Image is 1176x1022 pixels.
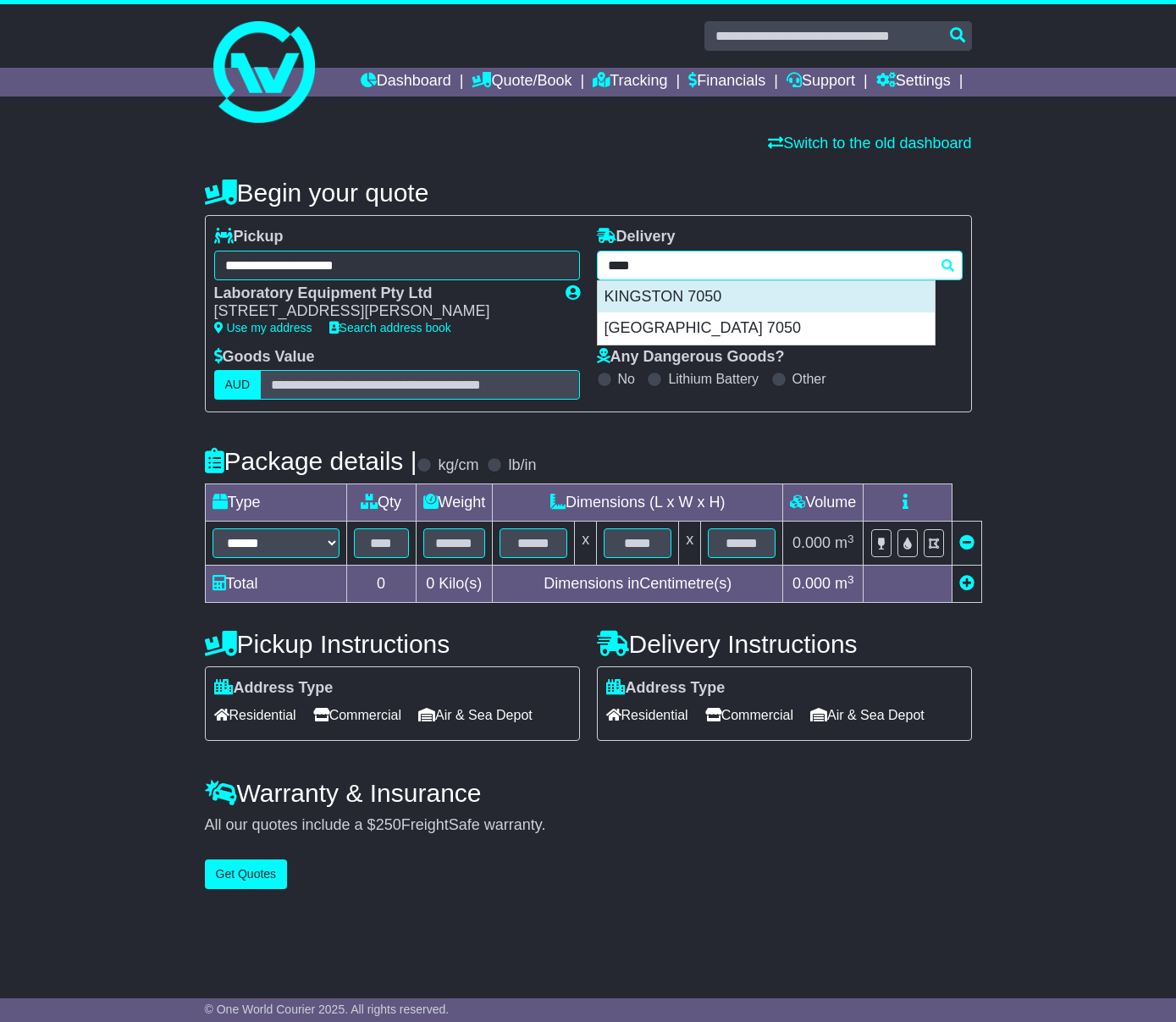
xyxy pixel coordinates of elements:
[597,630,972,658] h4: Delivery Instructions
[426,575,434,592] span: 0
[346,566,416,603] td: 0
[205,1003,450,1016] span: © One World Courier 2025. All rights reserved.
[597,251,963,280] typeahead: Please provide city
[597,348,785,367] label: Any Dangerous Goods?
[792,575,831,592] span: 0.000
[876,68,951,97] a: Settings
[606,679,726,698] label: Address Type
[705,702,793,728] span: Commercial
[205,566,346,603] td: Total
[214,285,549,303] div: Laboratory Equipment Pty Ltd
[214,302,549,321] div: [STREET_ADDRESS][PERSON_NAME]
[959,534,974,551] a: Remove this item
[214,321,312,334] a: Use my address
[679,522,701,566] td: x
[214,702,296,728] span: Residential
[959,575,974,592] a: Add new item
[810,702,925,728] span: Air & Sea Depot
[205,779,972,807] h4: Warranty & Insurance
[214,679,334,698] label: Address Type
[508,456,536,475] label: lb/in
[847,573,854,586] sup: 3
[472,68,571,97] a: Quote/Book
[205,179,972,207] h4: Begin your quote
[688,68,765,97] a: Financials
[205,484,346,522] td: Type
[668,371,759,387] label: Lithium Battery
[835,534,854,551] span: m
[214,228,284,246] label: Pickup
[313,702,401,728] span: Commercial
[575,522,597,566] td: x
[205,630,580,658] h4: Pickup Instructions
[493,484,783,522] td: Dimensions (L x W x H)
[598,312,935,345] div: [GEOGRAPHIC_DATA] 7050
[418,702,533,728] span: Air & Sea Depot
[835,575,854,592] span: m
[597,228,676,246] label: Delivery
[606,702,688,728] span: Residential
[416,566,493,603] td: Kilo(s)
[214,370,262,400] label: AUD
[438,456,478,475] label: kg/cm
[361,68,451,97] a: Dashboard
[376,816,401,833] span: 250
[618,371,635,387] label: No
[205,859,288,889] button: Get Quotes
[783,484,864,522] td: Volume
[792,371,826,387] label: Other
[792,534,831,551] span: 0.000
[787,68,855,97] a: Support
[768,135,971,152] a: Switch to the old dashboard
[205,447,417,475] h4: Package details |
[214,348,315,367] label: Goods Value
[329,321,451,334] a: Search address book
[493,566,783,603] td: Dimensions in Centimetre(s)
[593,68,667,97] a: Tracking
[847,533,854,545] sup: 3
[598,281,935,313] div: KINGSTON 7050
[205,816,972,835] div: All our quotes include a $ FreightSafe warranty.
[416,484,493,522] td: Weight
[346,484,416,522] td: Qty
